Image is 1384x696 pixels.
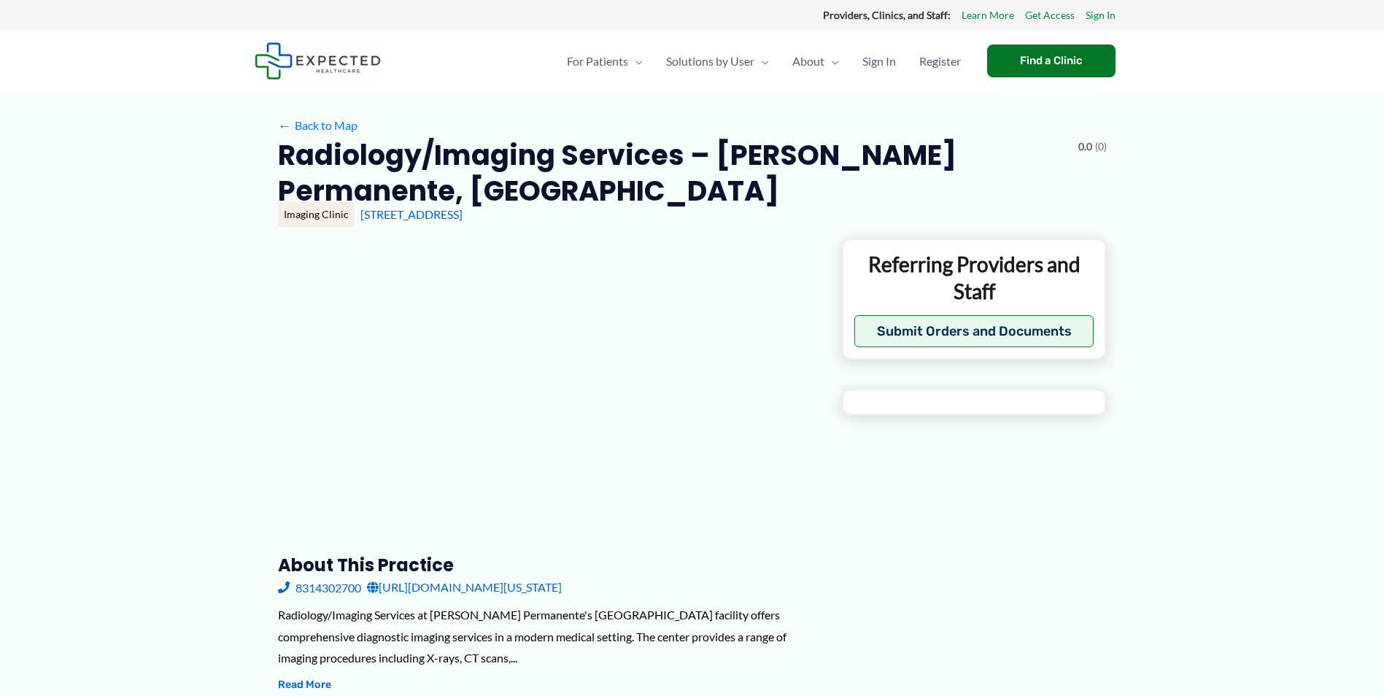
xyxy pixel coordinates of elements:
div: Imaging Clinic [278,202,355,227]
a: Sign In [851,36,908,87]
a: 8314302700 [278,576,361,598]
a: [STREET_ADDRESS] [360,207,463,221]
span: About [792,36,824,87]
div: Radiology/Imaging Services at [PERSON_NAME] Permanente's [GEOGRAPHIC_DATA] facility offers compre... [278,604,819,669]
p: Referring Providers and Staff [854,251,1094,304]
button: Read More [278,676,331,694]
a: Solutions by UserMenu Toggle [654,36,781,87]
span: 0.0 [1078,137,1092,156]
a: Sign In [1086,6,1116,25]
span: ← [278,118,292,132]
span: Sign In [862,36,896,87]
h3: About this practice [278,554,819,576]
a: Find a Clinic [987,45,1116,77]
img: Expected Healthcare Logo - side, dark font, small [255,42,381,80]
span: Menu Toggle [824,36,839,87]
h2: Radiology/Imaging Services – [PERSON_NAME] Permanente, [GEOGRAPHIC_DATA] [278,137,1067,209]
button: Submit Orders and Documents [854,315,1094,347]
strong: Providers, Clinics, and Staff: [823,9,951,21]
a: Get Access [1025,6,1075,25]
a: Learn More [962,6,1014,25]
span: Solutions by User [666,36,754,87]
span: For Patients [567,36,628,87]
span: (0) [1095,137,1107,156]
a: AboutMenu Toggle [781,36,851,87]
span: Menu Toggle [628,36,643,87]
span: Menu Toggle [754,36,769,87]
a: [URL][DOMAIN_NAME][US_STATE] [367,576,562,598]
a: ←Back to Map [278,115,357,136]
a: Register [908,36,973,87]
a: For PatientsMenu Toggle [555,36,654,87]
nav: Primary Site Navigation [555,36,973,87]
span: Register [919,36,961,87]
